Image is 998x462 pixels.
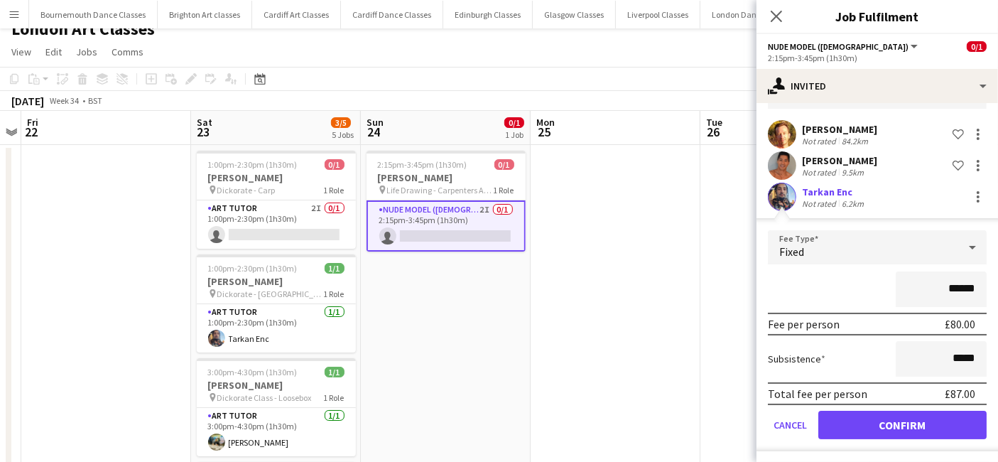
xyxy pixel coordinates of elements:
[47,95,82,106] span: Week 34
[367,200,526,252] app-card-role: Nude Model ([DEMOGRAPHIC_DATA])2I0/12:15pm-3:45pm (1h30m)
[45,45,62,58] span: Edit
[112,45,143,58] span: Comms
[197,151,356,249] app-job-card: 1:00pm-2:30pm (1h30m)0/1[PERSON_NAME] Dickorate - Carp1 RoleArt Tutor2I0/11:00pm-2:30pm (1h30m)
[217,185,276,195] span: Dickorate - Carp
[324,392,345,403] span: 1 Role
[839,136,871,146] div: 84.2km
[27,116,38,129] span: Fri
[341,1,443,28] button: Cardiff Dance Classes
[802,136,839,146] div: Not rated
[768,41,908,52] span: Nude Model (Male)
[325,159,345,170] span: 0/1
[208,367,298,377] span: 3:00pm-4:30pm (1h30m)
[779,245,804,259] span: Fixed
[967,41,987,52] span: 0/1
[706,116,722,129] span: Tue
[704,124,722,140] span: 26
[324,289,345,299] span: 1 Role
[195,124,212,140] span: 23
[768,411,813,439] button: Cancel
[197,379,356,392] h3: [PERSON_NAME]
[197,275,356,288] h3: [PERSON_NAME]
[802,167,839,178] div: Not rated
[367,151,526,252] app-job-card: 2:15pm-3:45pm (1h30m)0/1[PERSON_NAME] Life Drawing - Carpenters Arms1 RoleNude Model ([DEMOGRAPHI...
[802,198,839,209] div: Not rated
[217,392,312,403] span: Dickorate Class - Loosebox
[802,123,877,136] div: [PERSON_NAME]
[11,18,155,40] h1: London Art Classes
[331,117,351,128] span: 3/5
[197,200,356,249] app-card-role: Art Tutor2I0/11:00pm-2:30pm (1h30m)
[252,1,341,28] button: Cardiff Art Classes
[70,43,103,61] a: Jobs
[494,185,514,195] span: 1 Role
[158,1,252,28] button: Brighton Art classes
[839,198,867,209] div: 6.2km
[324,185,345,195] span: 1 Role
[197,171,356,184] h3: [PERSON_NAME]
[387,185,494,195] span: Life Drawing - Carpenters Arms
[197,408,356,456] app-card-role: Art Tutor1/13:00pm-4:30pm (1h30m)[PERSON_NAME]
[700,1,806,28] button: London Dance Classes
[208,159,298,170] span: 1:00pm-2:30pm (1h30m)
[494,159,514,170] span: 0/1
[504,117,524,128] span: 0/1
[367,116,384,129] span: Sun
[208,263,298,274] span: 1:00pm-2:30pm (1h30m)
[325,367,345,377] span: 1/1
[768,53,987,63] div: 2:15pm-3:45pm (1h30m)
[768,353,825,365] label: Subsistence
[197,116,212,129] span: Sat
[217,289,324,299] span: Dickorate - [GEOGRAPHIC_DATA]
[802,154,877,167] div: [PERSON_NAME]
[443,1,533,28] button: Edinburgh Classes
[6,43,37,61] a: View
[197,358,356,456] app-job-card: 3:00pm-4:30pm (1h30m)1/1[PERSON_NAME] Dickorate Class - Loosebox1 RoleArt Tutor1/13:00pm-4:30pm (...
[88,95,102,106] div: BST
[616,1,700,28] button: Liverpool Classes
[505,129,524,140] div: 1 Job
[756,7,998,26] h3: Job Fulfilment
[332,129,354,140] div: 5 Jobs
[533,1,616,28] button: Glasgow Classes
[197,304,356,353] app-card-role: Art Tutor1/11:00pm-2:30pm (1h30m)Tarkan Enc
[536,116,555,129] span: Mon
[839,167,867,178] div: 9.5km
[818,411,987,439] button: Confirm
[945,317,975,331] div: £80.00
[768,317,840,331] div: Fee per person
[945,387,975,401] div: £87.00
[378,159,467,170] span: 2:15pm-3:45pm (1h30m)
[756,69,998,103] div: Invited
[29,1,158,28] button: Bournemouth Dance Classes
[25,124,38,140] span: 22
[768,41,920,52] button: Nude Model ([DEMOGRAPHIC_DATA])
[367,171,526,184] h3: [PERSON_NAME]
[534,124,555,140] span: 25
[40,43,67,61] a: Edit
[11,45,31,58] span: View
[11,94,44,108] div: [DATE]
[802,186,867,198] div: Tarkan Enc
[768,387,867,401] div: Total fee per person
[76,45,97,58] span: Jobs
[325,263,345,274] span: 1/1
[106,43,149,61] a: Comms
[197,254,356,353] app-job-card: 1:00pm-2:30pm (1h30m)1/1[PERSON_NAME] Dickorate - [GEOGRAPHIC_DATA]1 RoleArt Tutor1/11:00pm-2:30p...
[364,124,384,140] span: 24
